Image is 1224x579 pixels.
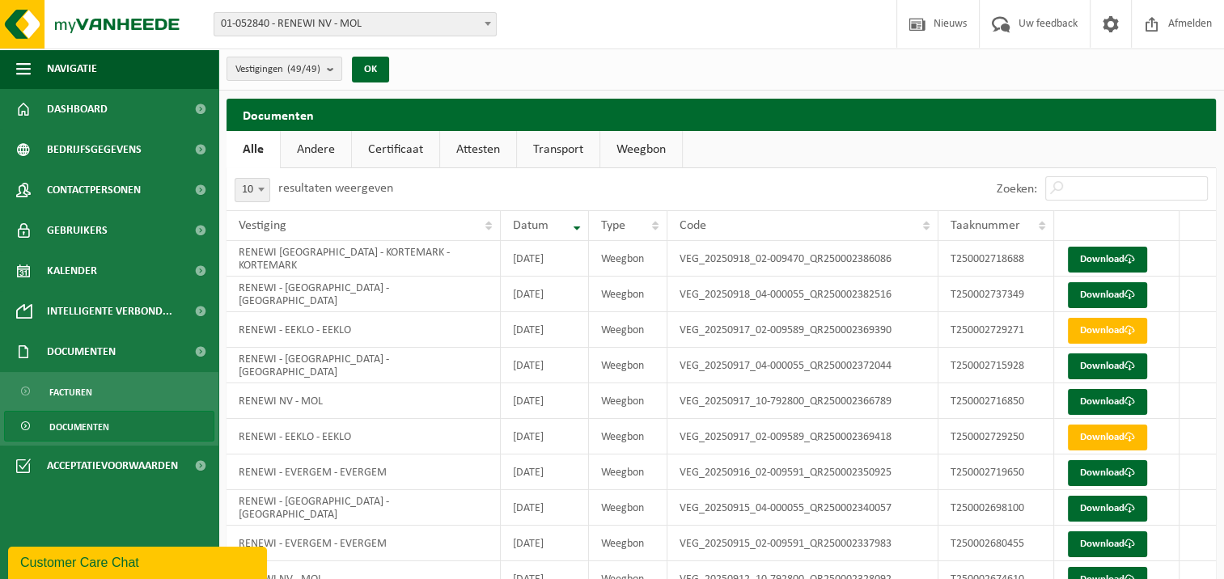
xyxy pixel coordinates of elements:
span: Gebruikers [47,210,108,251]
td: T250002715928 [938,348,1054,383]
td: T250002680455 [938,526,1054,561]
td: [DATE] [501,277,589,312]
td: RENEWI - [GEOGRAPHIC_DATA] - [GEOGRAPHIC_DATA] [227,348,501,383]
td: VEG_20250917_02-009589_QR250002369418 [667,419,938,454]
span: 10 [235,179,269,201]
a: Download [1068,460,1147,486]
td: Weegbon [589,277,667,312]
td: VEG_20250917_02-009589_QR250002369390 [667,312,938,348]
td: T250002737349 [938,277,1054,312]
td: Weegbon [589,348,667,383]
td: VEG_20250915_02-009591_QR250002337983 [667,526,938,561]
td: Weegbon [589,419,667,454]
span: Taaknummer [951,219,1020,232]
a: Documenten [4,411,214,442]
span: Bedrijfsgegevens [47,129,142,170]
td: RENEWI - EEKLO - EEKLO [227,419,501,454]
a: Certificaat [352,131,439,168]
td: Weegbon [589,526,667,561]
td: Weegbon [589,490,667,526]
span: Navigatie [47,49,97,89]
span: Intelligente verbond... [47,291,172,332]
td: T250002716850 [938,383,1054,419]
span: Documenten [47,332,116,372]
td: VEG_20250918_02-009470_QR250002386086 [667,241,938,277]
a: Download [1068,318,1147,344]
td: VEG_20250918_04-000055_QR250002382516 [667,277,938,312]
span: Acceptatievoorwaarden [47,446,178,486]
td: RENEWI - EVERGEM - EVERGEM [227,526,501,561]
td: [DATE] [501,348,589,383]
td: Weegbon [589,312,667,348]
count: (49/49) [287,64,320,74]
button: Vestigingen(49/49) [227,57,342,81]
td: T250002729271 [938,312,1054,348]
span: Code [680,219,706,232]
td: [DATE] [501,419,589,454]
span: Vestiging [239,219,286,232]
iframe: chat widget [8,543,270,579]
td: [DATE] [501,241,589,277]
label: Zoeken: [997,183,1037,196]
button: OK [352,57,389,82]
td: RENEWI - EEKLO - EEKLO [227,312,501,348]
a: Weegbon [600,131,682,168]
td: Weegbon [589,383,667,419]
a: Facturen [4,376,214,407]
td: VEG_20250917_10-792800_QR250002366789 [667,383,938,419]
td: T250002719650 [938,454,1054,490]
td: Weegbon [589,454,667,490]
td: VEG_20250915_04-000055_QR250002340057 [667,490,938,526]
a: Attesten [440,131,516,168]
td: RENEWI - EVERGEM - EVERGEM [227,454,501,490]
a: Alle [227,131,280,168]
td: [DATE] [501,526,589,561]
a: Download [1068,425,1147,450]
a: Download [1068,389,1147,415]
h2: Documenten [227,99,1216,130]
a: Transport [517,131,599,168]
td: [DATE] [501,312,589,348]
span: Dashboard [47,89,108,129]
td: T250002729250 [938,419,1054,454]
span: 10 [235,178,270,202]
td: RENEWI [GEOGRAPHIC_DATA] - KORTEMARK - KORTEMARK [227,241,501,277]
a: Download [1068,531,1147,557]
a: Download [1068,496,1147,522]
span: Datum [513,219,548,232]
span: 01-052840 - RENEWI NV - MOL [214,13,496,36]
a: Download [1068,353,1147,379]
td: RENEWI NV - MOL [227,383,501,419]
span: Kalender [47,251,97,291]
a: Download [1068,247,1147,273]
a: Download [1068,282,1147,308]
td: [DATE] [501,454,589,490]
td: [DATE] [501,383,589,419]
td: T250002698100 [938,490,1054,526]
span: Documenten [49,412,109,442]
span: Facturen [49,377,92,408]
a: Andere [281,131,351,168]
td: RENEWI - [GEOGRAPHIC_DATA] - [GEOGRAPHIC_DATA] [227,277,501,312]
span: Type [601,219,625,232]
td: Weegbon [589,241,667,277]
label: resultaten weergeven [278,182,393,195]
td: VEG_20250917_04-000055_QR250002372044 [667,348,938,383]
td: [DATE] [501,490,589,526]
span: Contactpersonen [47,170,141,210]
td: T250002718688 [938,241,1054,277]
span: Vestigingen [235,57,320,82]
td: RENEWI - [GEOGRAPHIC_DATA] - [GEOGRAPHIC_DATA] [227,490,501,526]
td: VEG_20250916_02-009591_QR250002350925 [667,454,938,490]
span: 01-052840 - RENEWI NV - MOL [214,12,497,36]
